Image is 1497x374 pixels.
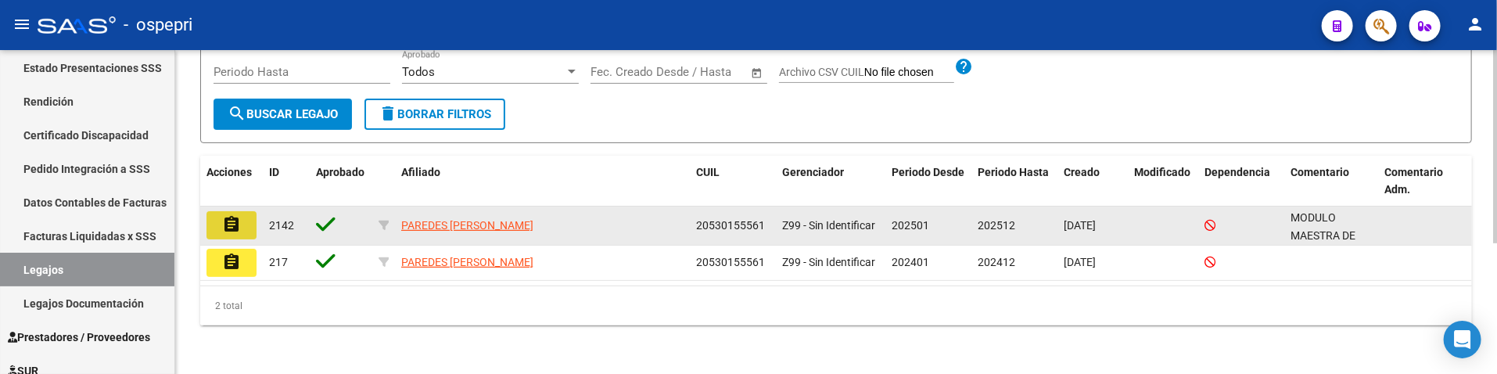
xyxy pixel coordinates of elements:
[892,166,964,178] span: Periodo Desde
[1064,166,1100,178] span: Creado
[364,99,505,130] button: Borrar Filtros
[591,65,654,79] input: Fecha inicio
[779,66,864,78] span: Archivo CSV CUIL
[379,107,491,121] span: Borrar Filtros
[200,156,263,207] datatable-header-cell: Acciones
[971,156,1057,207] datatable-header-cell: Periodo Hasta
[892,256,929,268] span: 202401
[978,219,1015,232] span: 202512
[1064,219,1096,232] span: [DATE]
[1204,166,1270,178] span: Dependencia
[395,156,690,207] datatable-header-cell: Afiliado
[1064,256,1096,268] span: [DATE]
[1128,156,1198,207] datatable-header-cell: Modificado
[885,156,971,207] datatable-header-cell: Periodo Desde
[978,166,1049,178] span: Periodo Hasta
[696,219,765,232] span: 20530155561
[269,256,288,268] span: 217
[269,166,279,178] span: ID
[228,104,246,123] mat-icon: search
[1378,156,1472,207] datatable-header-cell: Comentario Adm.
[782,219,875,232] span: Z99 - Sin Identificar
[8,329,150,346] span: Prestadores / Proveedores
[696,256,765,268] span: 20530155561
[310,156,372,207] datatable-header-cell: Aprobado
[776,156,885,207] datatable-header-cell: Gerenciador
[1284,156,1378,207] datatable-header-cell: Comentario
[748,64,766,82] button: Open calendar
[892,219,929,232] span: 202501
[1134,166,1190,178] span: Modificado
[1057,156,1128,207] datatable-header-cell: Creado
[978,256,1015,268] span: 202412
[668,65,744,79] input: Fecha fin
[782,166,844,178] span: Gerenciador
[263,156,310,207] datatable-header-cell: ID
[782,256,875,268] span: Z99 - Sin Identificar
[1444,321,1481,358] div: Open Intercom Messenger
[401,166,440,178] span: Afiliado
[864,66,954,80] input: Archivo CSV CUIL
[214,99,352,130] button: Buscar Legajo
[690,156,776,207] datatable-header-cell: CUIL
[1466,15,1484,34] mat-icon: person
[379,104,397,123] mat-icon: delete
[401,256,533,268] span: PAREDES [PERSON_NAME]
[696,166,720,178] span: CUIL
[1384,166,1443,196] span: Comentario Adm.
[200,286,1472,325] div: 2 total
[206,166,252,178] span: Acciones
[124,8,192,42] span: - ospepri
[401,219,533,232] span: PAREDES [PERSON_NAME]
[228,107,338,121] span: Buscar Legajo
[1198,156,1284,207] datatable-header-cell: Dependencia
[316,166,364,178] span: Aprobado
[1291,166,1349,178] span: Comentario
[222,215,241,234] mat-icon: assignment
[222,253,241,272] mat-icon: assignment
[269,219,294,232] span: 2142
[954,57,973,76] mat-icon: help
[402,65,435,79] span: Todos
[13,15,31,34] mat-icon: menu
